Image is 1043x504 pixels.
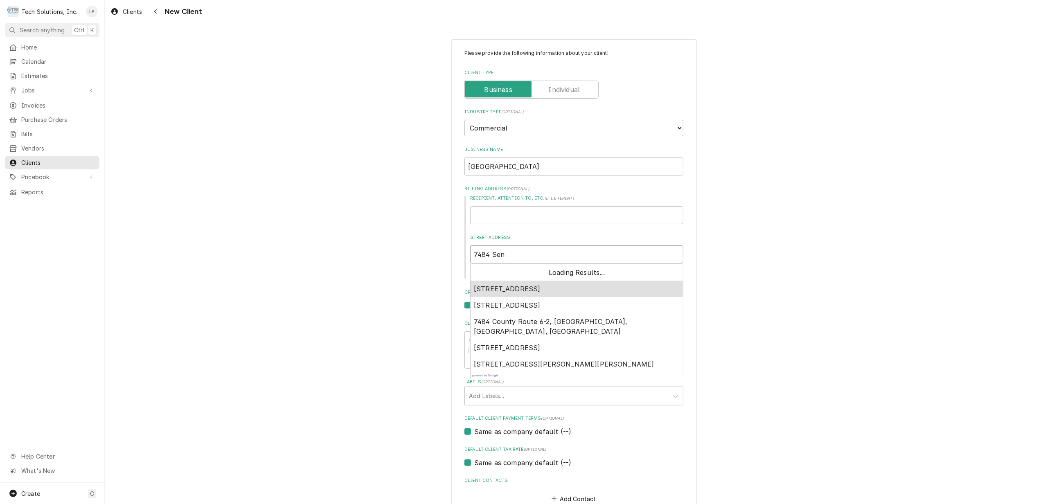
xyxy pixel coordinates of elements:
span: Calendar [21,57,95,66]
span: ( optional ) [501,110,524,114]
a: Go to Help Center [5,450,99,463]
span: (optional) [524,447,547,452]
span: Reports [21,188,95,196]
span: Jobs [21,86,83,94]
span: Invoices [21,101,95,110]
label: Same as company default (--) [474,427,571,436]
div: Client Type [464,70,683,99]
label: Credit Limit [464,289,683,296]
span: [STREET_ADDRESS] [474,344,541,352]
span: [STREET_ADDRESS] [474,285,541,293]
label: Same as company default (--) [474,458,571,468]
div: Industry Type [464,109,683,136]
span: ( if different ) [545,196,574,200]
img: powered_by_google_on_white_hdpi.png [472,374,498,377]
label: Street Address [470,234,683,241]
span: Clients [21,158,95,167]
div: T [7,6,19,17]
div: Default Client Payment Terms [464,415,683,436]
label: Recipient, Attention To, etc. [470,195,683,202]
div: Business Name [464,146,683,175]
a: Go to What's New [5,464,99,477]
span: Purchase Orders [21,115,95,124]
span: 7484 County Route 6-2, [GEOGRAPHIC_DATA], [GEOGRAPHIC_DATA], [GEOGRAPHIC_DATA] [474,317,628,335]
div: Labels [464,379,683,405]
a: Calendar [5,55,99,68]
span: Search anything [20,26,65,34]
span: Estimates [21,72,95,80]
div: Credit Limit [464,289,683,310]
a: Clients [107,5,145,18]
span: What's New [21,466,95,475]
button: Search anythingCtrlK [5,23,99,37]
span: Help Center [21,452,95,461]
label: Default Client Payment Terms [464,415,683,422]
label: Client Contacts [464,477,683,484]
p: Please provide the following information about your client: [464,49,683,57]
div: Street Address [470,234,683,279]
a: Invoices [5,99,99,112]
label: Industry Type [464,109,683,115]
a: Go to Pricebook [5,170,99,184]
span: ( optional ) [507,187,529,191]
div: LP [86,6,97,17]
span: Pricebook [21,173,83,181]
div: Default Client Tax Rate [464,446,683,467]
a: Bills [5,127,99,141]
a: Reports [5,185,99,199]
label: Billing Address [464,186,683,192]
span: K [90,26,94,34]
span: Create [21,490,40,497]
label: Client Type [464,70,683,76]
span: Vendors [21,144,95,153]
label: Default Client Tax Rate [464,446,683,453]
label: Business Name [464,146,683,153]
span: ( optional ) [481,380,504,384]
label: Labels [464,379,683,385]
a: Vendors [5,142,99,155]
div: Recipient, Attention To, etc. [470,195,683,224]
span: [STREET_ADDRESS][PERSON_NAME][PERSON_NAME] [474,360,654,368]
span: C [90,489,94,498]
div: Loading Results... [471,264,683,281]
div: Client Notes [464,320,683,369]
a: Home [5,40,99,54]
label: Client Notes [464,320,683,327]
a: Go to Jobs [5,83,99,97]
button: Navigate back [149,5,162,18]
a: Purchase Orders [5,113,99,126]
div: Tech Solutions, Inc.'s Avatar [7,6,19,17]
span: Home [21,43,95,52]
span: New Client [162,6,202,17]
span: (optional) [541,416,564,421]
a: Estimates [5,69,99,83]
div: Lisa Paschal's Avatar [86,6,97,17]
div: Billing Address [464,186,683,279]
span: [STREET_ADDRESS] [474,301,541,309]
div: Tech Solutions, Inc. [21,7,77,16]
span: Bills [21,130,95,138]
span: Clients [123,7,142,16]
a: Clients [5,156,99,169]
span: Ctrl [74,26,85,34]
